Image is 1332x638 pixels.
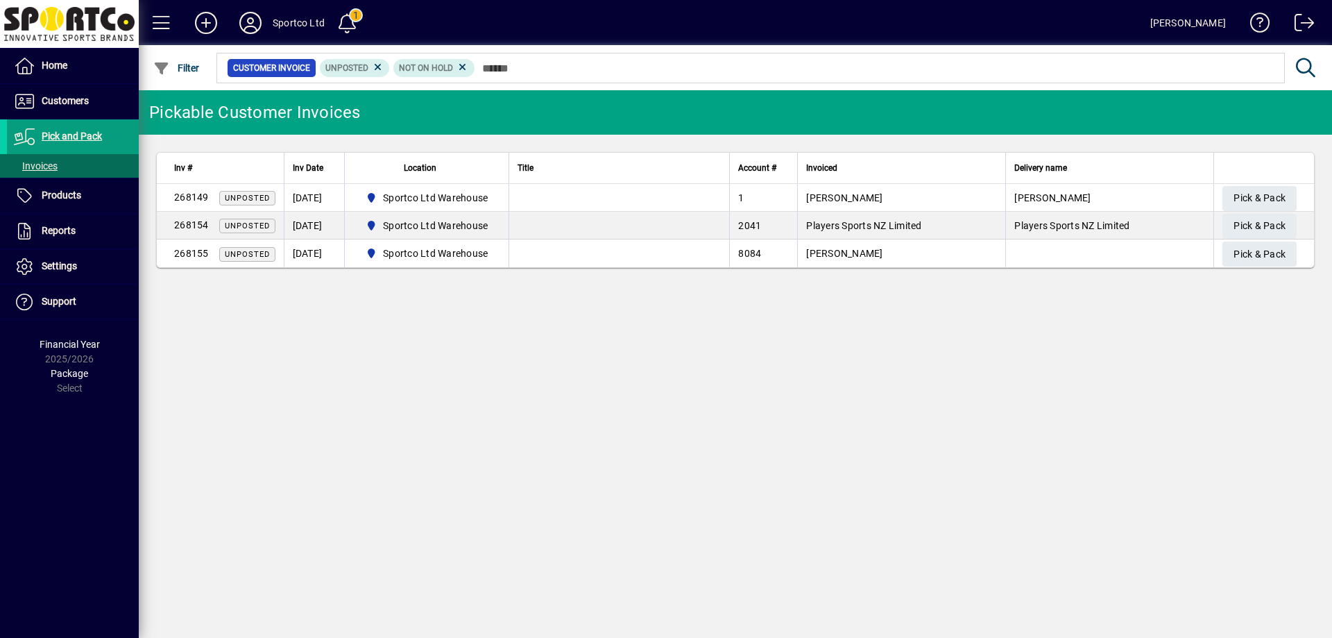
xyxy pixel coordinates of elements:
span: Unposted [225,250,270,259]
td: [DATE] [284,240,344,267]
span: Sportco Ltd Warehouse [383,191,488,205]
a: Settings [7,249,139,284]
span: Sportco Ltd Warehouse [360,190,494,206]
span: Not On Hold [399,63,453,73]
div: Title [518,160,721,176]
span: 2041 [738,220,761,231]
div: [PERSON_NAME] [1150,12,1226,34]
span: 268149 [174,192,209,203]
span: 1 [738,192,744,203]
span: Pick & Pack [1233,243,1286,266]
div: Sportco Ltd [273,12,325,34]
mat-chip: Customer Invoice Status: Unposted [320,59,390,77]
button: Add [184,10,228,35]
span: Sportco Ltd Warehouse [383,246,488,260]
button: Pick & Pack [1222,214,1297,239]
span: Package [51,368,88,379]
span: Invoiced [806,160,837,176]
a: Support [7,285,139,319]
span: Pick & Pack [1233,187,1286,210]
span: Location [404,160,436,176]
span: 268154 [174,219,209,230]
button: Pick & Pack [1222,186,1297,211]
span: Inv # [174,160,192,176]
a: Invoices [7,154,139,178]
span: [PERSON_NAME] [1014,192,1091,203]
a: Logout [1284,3,1315,48]
span: Filter [153,62,200,74]
div: Account # [738,160,789,176]
a: Knowledge Base [1240,3,1270,48]
span: [PERSON_NAME] [806,248,882,259]
span: Sportco Ltd Warehouse [360,245,494,262]
span: Reports [42,225,76,236]
span: Delivery name [1014,160,1067,176]
mat-chip: Hold Status: Not On Hold [393,59,475,77]
span: Home [42,60,67,71]
span: Players Sports NZ Limited [806,220,921,231]
span: Financial Year [40,339,100,350]
span: Unposted [325,63,368,73]
a: Customers [7,84,139,119]
span: 8084 [738,248,761,259]
span: Sportco Ltd Warehouse [360,217,494,234]
span: Customer Invoice [233,61,310,75]
button: Filter [150,56,203,81]
div: Location [353,160,501,176]
div: Delivery name [1014,160,1205,176]
a: Home [7,49,139,83]
div: Inv Date [293,160,336,176]
span: Products [42,190,81,201]
span: Account # [738,160,776,176]
span: Settings [42,260,77,271]
td: [DATE] [284,212,344,240]
span: Sportco Ltd Warehouse [383,219,488,233]
div: Invoiced [806,160,997,176]
span: Invoices [14,160,58,171]
span: Unposted [225,221,270,230]
div: Inv # [174,160,275,176]
span: Pick and Pack [42,131,102,142]
button: Profile [228,10,273,35]
div: Pickable Customer Invoices [149,101,361,124]
a: Products [7,178,139,213]
span: Support [42,296,76,307]
span: Unposted [225,194,270,203]
span: 268155 [174,248,209,259]
a: Reports [7,214,139,249]
span: Customers [42,95,89,106]
span: Title [518,160,533,176]
td: [DATE] [284,184,344,212]
span: [PERSON_NAME] [806,192,882,203]
span: Inv Date [293,160,323,176]
button: Pick & Pack [1222,242,1297,267]
span: Players Sports NZ Limited [1014,220,1129,231]
span: Pick & Pack [1233,215,1286,237]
